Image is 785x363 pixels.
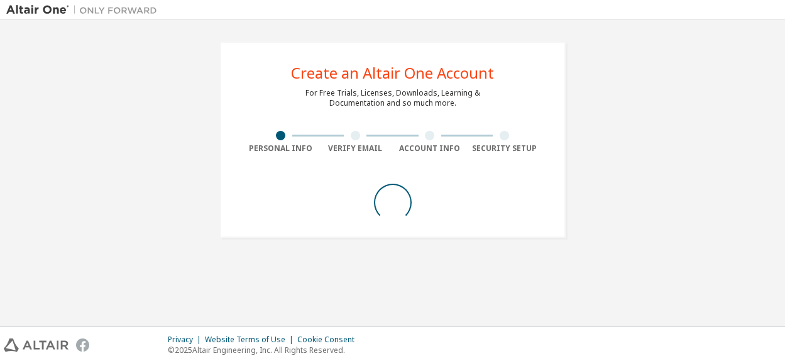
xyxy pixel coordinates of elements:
[205,335,297,345] div: Website Terms of Use
[467,143,542,154] div: Security Setup
[297,335,362,345] div: Cookie Consent
[76,338,89,352] img: facebook.svg
[6,4,163,16] img: Altair One
[318,143,393,154] div: Verify Email
[168,345,362,355] p: © 2025 Altair Engineering, Inc. All Rights Reserved.
[393,143,468,154] div: Account Info
[305,88,480,108] div: For Free Trials, Licenses, Downloads, Learning & Documentation and so much more.
[244,143,319,154] div: Personal Info
[291,65,494,81] div: Create an Altair One Account
[168,335,205,345] div: Privacy
[4,338,69,352] img: altair_logo.svg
